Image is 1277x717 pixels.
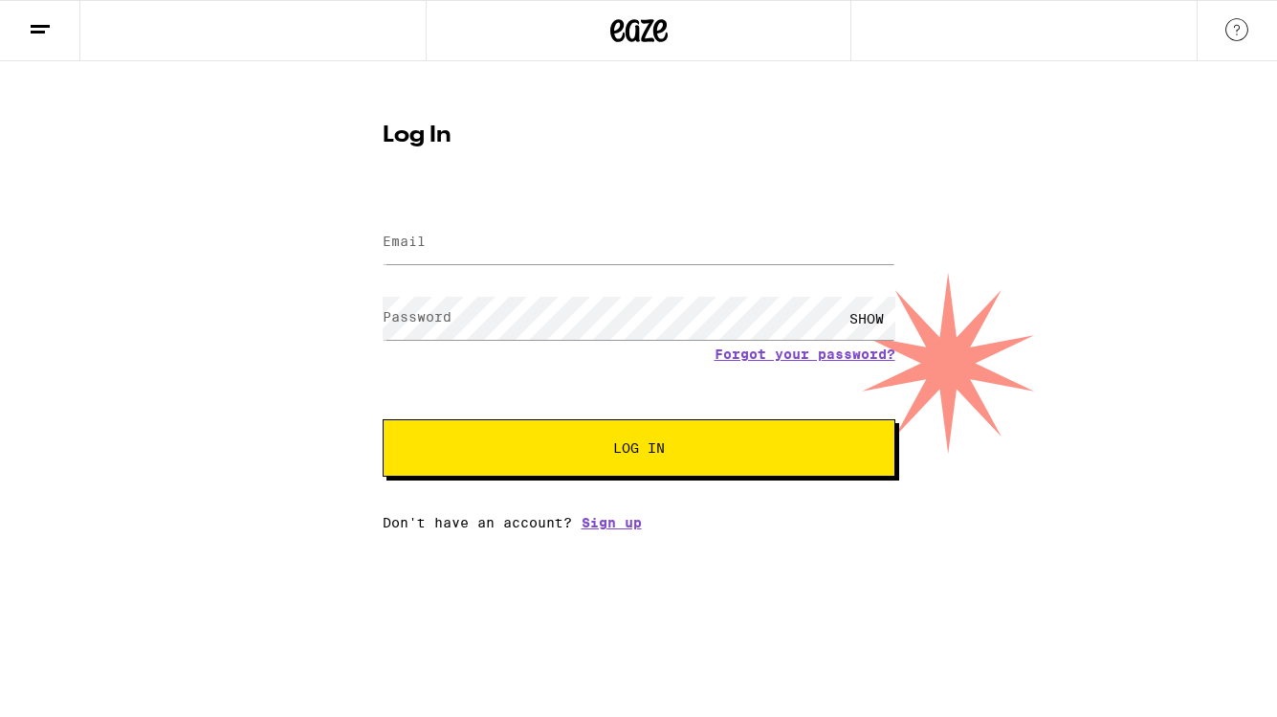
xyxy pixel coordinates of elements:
input: Email [383,221,895,264]
a: Sign up [582,515,642,530]
label: Password [383,309,451,325]
h1: Log In [383,124,895,147]
div: Don't have an account? [383,515,895,530]
a: Forgot your password? [715,347,895,362]
div: SHOW [838,297,895,340]
label: Email [383,234,426,249]
span: Log In [613,441,665,455]
button: Log In [383,419,895,477]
